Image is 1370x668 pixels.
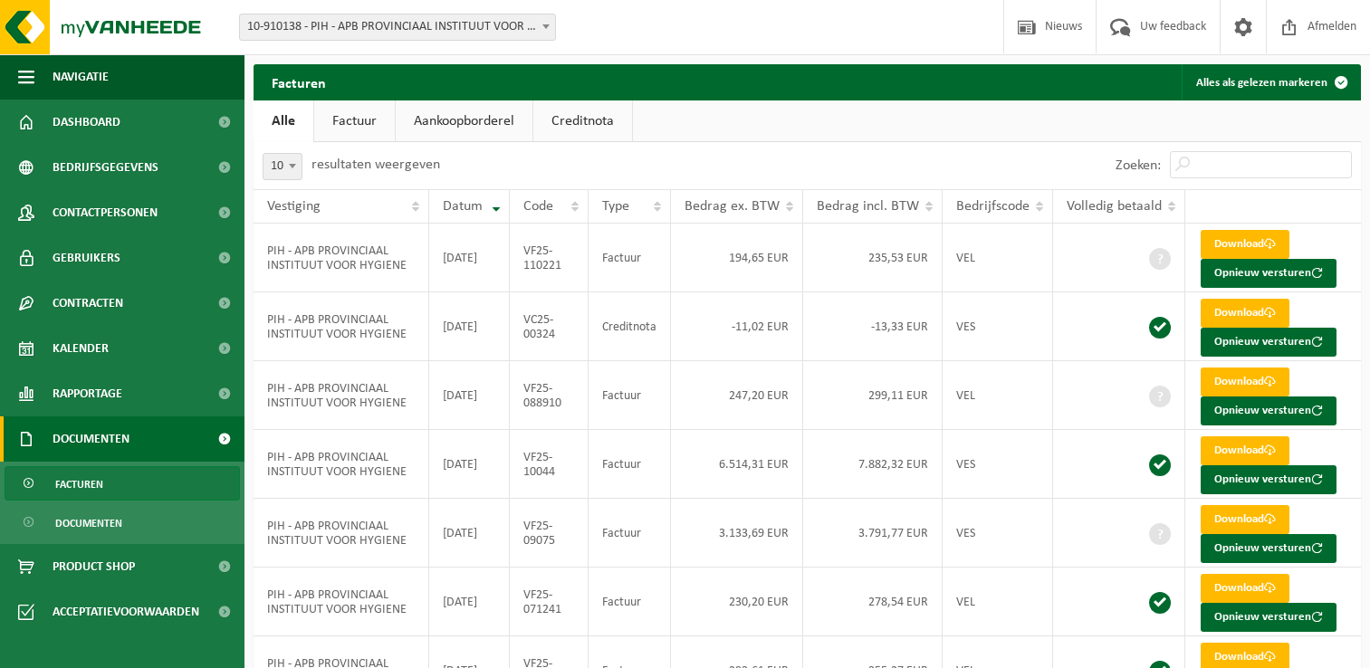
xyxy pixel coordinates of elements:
span: Kalender [53,326,109,371]
td: VC25-00324 [510,292,589,361]
td: Factuur [589,430,671,499]
a: Download [1201,505,1289,534]
span: Gebruikers [53,235,120,281]
td: Factuur [589,361,671,430]
td: VEL [943,224,1053,292]
button: Opnieuw versturen [1201,603,1336,632]
h2: Facturen [254,64,344,100]
td: [DATE] [429,292,510,361]
td: 6.514,31 EUR [671,430,803,499]
td: PIH - APB PROVINCIAAL INSTITUUT VOOR HYGIENE [254,499,429,568]
a: Alle [254,100,313,142]
a: Aankoopborderel [396,100,532,142]
span: Volledig betaald [1067,199,1162,214]
td: VF25-10044 [510,430,589,499]
span: 10-910138 - PIH - APB PROVINCIAAL INSTITUUT VOOR HYGIENE - ANTWERPEN [240,14,555,40]
span: Product Shop [53,544,135,589]
button: Opnieuw versturen [1201,328,1336,357]
td: [DATE] [429,568,510,636]
a: Facturen [5,466,240,501]
td: Factuur [589,224,671,292]
button: Opnieuw versturen [1201,396,1336,425]
a: Factuur [314,100,395,142]
td: [DATE] [429,430,510,499]
span: Datum [443,199,483,214]
td: 230,20 EUR [671,568,803,636]
td: PIH - APB PROVINCIAAL INSTITUUT VOOR HYGIENE [254,430,429,499]
td: [DATE] [429,361,510,430]
td: PIH - APB PROVINCIAAL INSTITUUT VOOR HYGIENE [254,361,429,430]
td: -11,02 EUR [671,292,803,361]
td: -13,33 EUR [803,292,943,361]
td: 247,20 EUR [671,361,803,430]
span: Rapportage [53,371,122,416]
span: Dashboard [53,100,120,145]
td: Factuur [589,568,671,636]
td: VF25-09075 [510,499,589,568]
td: [DATE] [429,499,510,568]
span: 10 [263,154,302,179]
span: Bedrijfscode [956,199,1030,214]
a: Download [1201,299,1289,328]
td: 3.133,69 EUR [671,499,803,568]
td: PIH - APB PROVINCIAAL INSTITUUT VOOR HYGIENE [254,224,429,292]
a: Download [1201,230,1289,259]
span: Bedrag incl. BTW [817,199,919,214]
td: 7.882,32 EUR [803,430,943,499]
span: Vestiging [267,199,321,214]
td: VF25-110221 [510,224,589,292]
span: Facturen [55,467,103,501]
span: Documenten [55,506,122,540]
a: Creditnota [533,100,632,142]
td: VES [943,292,1053,361]
a: Documenten [5,505,240,539]
button: Alles als gelezen markeren [1182,64,1359,100]
td: VES [943,499,1053,568]
button: Opnieuw versturen [1201,259,1336,288]
span: 10-910138 - PIH - APB PROVINCIAAL INSTITUUT VOOR HYGIENE - ANTWERPEN [239,14,556,41]
td: 278,54 EUR [803,568,943,636]
a: Download [1201,367,1289,396]
td: 194,65 EUR [671,224,803,292]
span: Type [602,199,629,214]
label: resultaten weergeven [311,157,440,172]
span: Navigatie [53,54,109,100]
span: Contactpersonen [53,190,158,235]
td: VEL [943,568,1053,636]
td: 3.791,77 EUR [803,499,943,568]
a: Download [1201,436,1289,465]
span: Acceptatievoorwaarden [53,589,199,635]
td: PIH - APB PROVINCIAAL INSTITUUT VOOR HYGIENE [254,292,429,361]
td: 235,53 EUR [803,224,943,292]
a: Download [1201,574,1289,603]
span: Bedrijfsgegevens [53,145,158,190]
span: 10 [263,153,302,180]
td: VF25-088910 [510,361,589,430]
td: 299,11 EUR [803,361,943,430]
button: Opnieuw versturen [1201,534,1336,563]
span: Code [523,199,553,214]
td: VES [943,430,1053,499]
td: VEL [943,361,1053,430]
span: Bedrag ex. BTW [685,199,780,214]
span: Contracten [53,281,123,326]
td: VF25-071241 [510,568,589,636]
label: Zoeken: [1116,158,1161,173]
td: Factuur [589,499,671,568]
td: [DATE] [429,224,510,292]
td: Creditnota [589,292,671,361]
button: Opnieuw versturen [1201,465,1336,494]
td: PIH - APB PROVINCIAAL INSTITUUT VOOR HYGIENE [254,568,429,636]
span: Documenten [53,416,129,462]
